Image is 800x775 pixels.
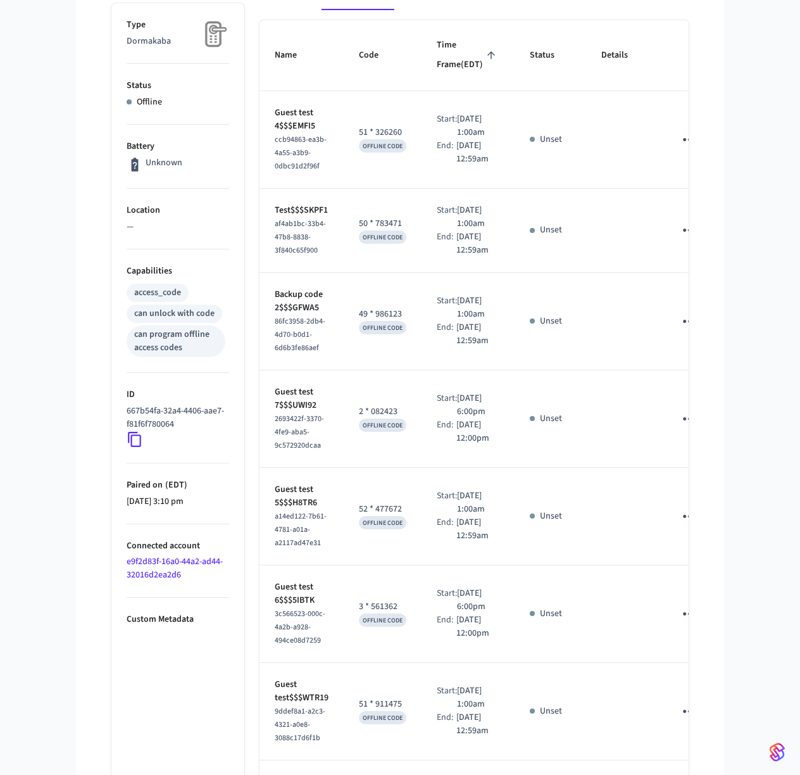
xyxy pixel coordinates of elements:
[134,328,218,355] div: can program offline access codes
[363,233,403,242] span: OFFLINE CODE
[359,308,406,321] p: 49 * 986123
[127,539,229,553] p: Connected account
[601,46,644,65] span: Details
[457,684,499,711] p: [DATE] 1:00am
[770,742,785,762] img: SeamLogoGradient.69752ec5.svg
[457,113,499,139] p: [DATE] 1:00am
[457,204,499,230] p: [DATE] 1:00am
[275,204,328,217] p: Test$$$SKPF1
[146,156,182,170] p: Unknown
[437,113,457,139] div: Start:
[359,126,406,139] p: 51 * 326260
[437,294,457,321] div: Start:
[275,608,325,646] span: 3c566523-000c-4a2b-a928-494ce08d7259
[359,600,406,614] p: 3 * 561362
[437,230,456,257] div: End:
[456,614,499,640] p: [DATE] 12:00pm
[437,139,456,166] div: End:
[540,133,562,146] p: Unset
[456,516,499,543] p: [DATE] 12:59am
[197,18,229,50] img: Placeholder Lock Image
[137,96,162,109] p: Offline
[363,421,403,430] span: OFFLINE CODE
[127,479,229,492] p: Paired on
[437,516,456,543] div: End:
[359,405,406,419] p: 2 * 082423
[127,265,229,278] p: Capabilities
[359,503,406,516] p: 52 * 477672
[363,714,403,722] span: OFFLINE CODE
[540,315,562,328] p: Unset
[275,413,324,451] span: 2693422f-3370-4fe9-aba5-9c572920dcaa
[456,321,499,348] p: [DATE] 12:59am
[363,142,403,151] span: OFFLINE CODE
[437,684,457,711] div: Start:
[275,218,326,256] span: af4ab1bc-33b4-47b8-8838-3f840c65f900
[456,139,499,166] p: [DATE] 12:59am
[275,386,328,412] p: Guest test 7$$$UWI92
[275,46,313,65] span: Name
[457,392,499,419] p: [DATE] 6:00pm
[275,511,327,548] span: a14ed122-7b61-4781-a01a-a2117ad47e31
[275,134,327,172] span: ccb94863-ea3b-4a55-a3b9-0dbc91d2f96f
[127,79,229,92] p: Status
[127,220,229,234] p: —
[363,519,403,527] span: OFFLINE CODE
[437,392,457,419] div: Start:
[363,324,403,332] span: OFFLINE CODE
[275,581,328,607] p: Guest test 6$$$5IBTK
[540,510,562,523] p: Unset
[359,46,395,65] span: Code
[437,489,457,516] div: Start:
[163,479,187,491] span: ( EDT )
[540,224,562,237] p: Unset
[359,698,406,711] p: 51 * 911475
[457,489,499,516] p: [DATE] 1:00am
[127,18,229,32] p: Type
[437,711,456,738] div: End:
[134,286,181,299] div: access_code
[437,587,457,614] div: Start:
[127,35,229,48] p: Dormakaba
[363,616,403,625] span: OFFLINE CODE
[530,46,571,65] span: Status
[457,587,499,614] p: [DATE] 6:00pm
[127,555,223,581] a: e9f2d83f-16a0-44a2-ad44-32016d2ea2d6
[127,204,229,217] p: Location
[127,495,229,508] p: [DATE] 3:10 pm
[275,106,328,133] p: Guest test 4$$$EMFI5
[127,140,229,153] p: Battery
[540,705,562,718] p: Unset
[437,35,499,75] span: Time Frame(EDT)
[127,613,229,626] p: Custom Metadata
[127,388,229,401] p: ID
[275,316,325,353] span: 86fc3958-2db4-4d70-b0d1-6d6b3fe86aef
[540,412,562,425] p: Unset
[275,678,328,705] p: Guest test$$$WTR19
[275,483,328,510] p: Guest test 5$$$H8TR6
[275,706,325,743] span: 9ddef8a1-a2c3-4321-a0e8-3088c17d6f1b
[540,607,562,621] p: Unset
[437,419,456,445] div: End:
[437,614,456,640] div: End:
[456,230,499,257] p: [DATE] 12:59am
[437,204,457,230] div: Start:
[134,307,215,320] div: can unlock with code
[456,419,499,445] p: [DATE] 12:00pm
[456,711,499,738] p: [DATE] 12:59am
[437,321,456,348] div: End:
[275,288,328,315] p: Backup code 2$$$GFWA5
[359,217,406,230] p: 50 * 783471
[457,294,499,321] p: [DATE] 1:00am
[127,405,224,431] p: 667b54fa-32a4-4406-aae7-f81f6f780064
